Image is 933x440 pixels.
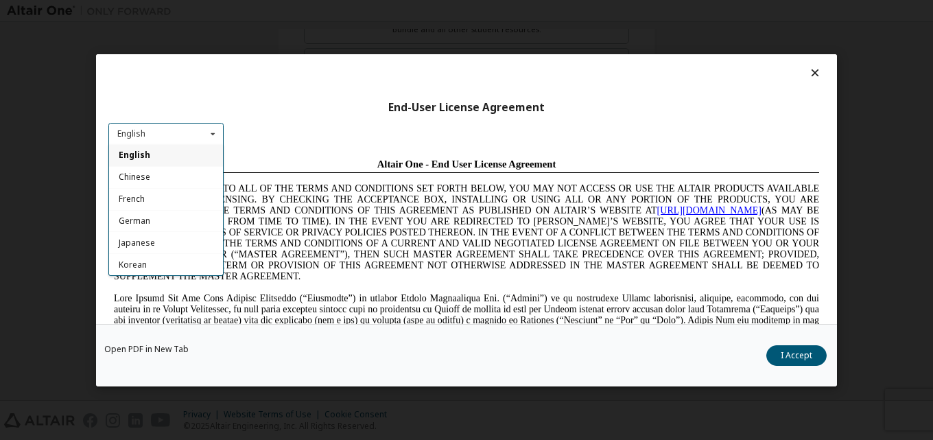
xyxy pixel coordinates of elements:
a: [URL][DOMAIN_NAME] [549,52,653,62]
span: German [119,215,150,227]
div: End-User License Agreement [108,100,825,114]
span: IF YOU DO NOT AGREE TO ALL OF THE TERMS AND CONDITIONS SET FORTH BELOW, YOU MAY NOT ACCESS OR USE... [5,30,711,128]
button: I Accept [766,345,827,365]
span: French [119,193,145,205]
span: English [119,149,150,161]
span: Japanese [119,237,155,248]
span: Altair One - End User License Agreement [269,5,448,16]
span: Chinese [119,171,150,183]
span: Korean [119,259,147,270]
a: Open PDF in New Tab [104,345,189,353]
div: English [117,130,145,138]
span: Lore Ipsumd Sit Ame Cons Adipisc Elitseddo (“Eiusmodte”) in utlabor Etdolo Magnaaliqua Eni. (“Adm... [5,140,711,238]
